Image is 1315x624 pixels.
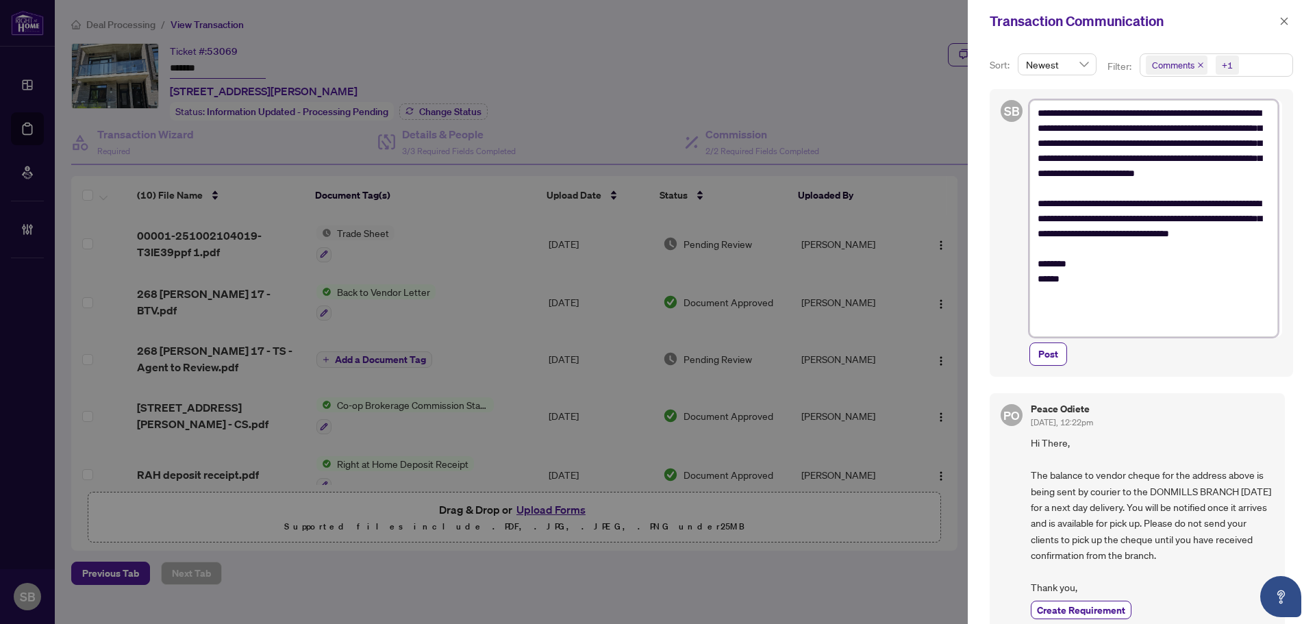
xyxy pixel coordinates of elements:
[1222,58,1233,72] div: +1
[1038,343,1058,365] span: Post
[1279,16,1289,26] span: close
[990,58,1012,73] p: Sort:
[1146,55,1207,75] span: Comments
[1004,101,1020,121] span: SB
[990,11,1275,32] div: Transaction Communication
[1031,417,1093,427] span: [DATE], 12:22pm
[1031,404,1093,414] h5: Peace Odiete
[1029,342,1067,366] button: Post
[1152,58,1194,72] span: Comments
[1260,576,1301,617] button: Open asap
[1031,601,1131,619] button: Create Requirement
[1003,406,1019,425] span: PO
[1026,54,1088,75] span: Newest
[1107,59,1134,74] p: Filter:
[1037,603,1125,617] span: Create Requirement
[1031,435,1274,595] span: Hi There, The balance to vendor cheque for the address above is being sent by courier to the DONM...
[1197,62,1204,68] span: close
